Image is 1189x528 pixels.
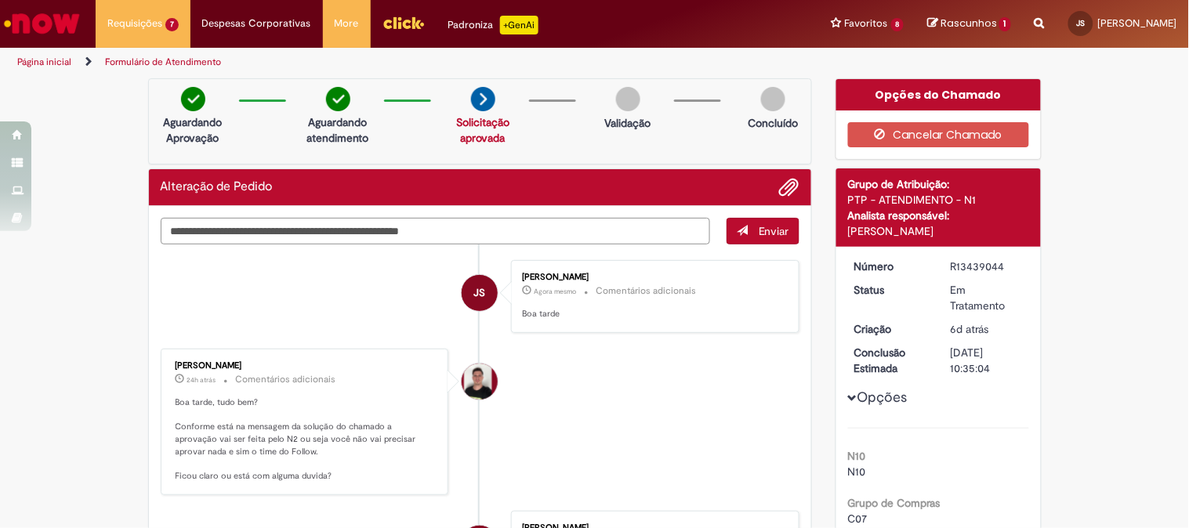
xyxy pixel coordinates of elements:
dt: Status [843,282,939,298]
dt: Conclusão Estimada [843,345,939,376]
div: [DATE] 10:35:04 [951,345,1024,376]
span: C07 [848,512,868,526]
span: 6d atrás [951,322,989,336]
div: 22/08/2025 10:30:09 [951,321,1024,337]
span: More [335,16,359,31]
div: Analista responsável: [848,208,1029,223]
time: 27/08/2025 13:52:17 [534,287,576,296]
div: Padroniza [448,16,538,34]
span: [PERSON_NAME] [1098,16,1177,30]
div: Matheus Henrique Drudi [462,363,498,400]
div: Em Tratamento [951,282,1024,313]
img: img-circle-grey.png [761,87,785,111]
a: Página inicial [17,56,71,68]
button: Adicionar anexos [779,177,799,197]
span: Favoritos [845,16,888,31]
time: 26/08/2025 14:21:50 [187,375,216,385]
b: N10 [848,449,866,463]
ul: Trilhas de página [12,48,781,77]
p: Boa tarde [522,308,783,320]
span: JS [1077,18,1086,28]
span: 7 [165,18,179,31]
img: img-circle-grey.png [616,87,640,111]
a: Solicitação aprovada [456,115,509,145]
small: Comentários adicionais [596,284,696,298]
b: Grupo de Compras [848,496,941,510]
p: Validação [605,115,651,131]
div: R13439044 [951,259,1024,274]
dt: Número [843,259,939,274]
div: [PERSON_NAME] [522,273,783,282]
dt: Criação [843,321,939,337]
img: check-circle-green.png [181,87,205,111]
span: JS [474,274,486,312]
span: 8 [891,18,904,31]
img: ServiceNow [2,8,82,39]
span: Rascunhos [941,16,997,31]
img: check-circle-green.png [326,87,350,111]
h2: Alteração de Pedido Histórico de tíquete [161,180,273,194]
img: click_logo_yellow_360x200.png [382,11,425,34]
p: Aguardando atendimento [300,114,376,146]
div: [PERSON_NAME] [848,223,1029,239]
div: Opções do Chamado [836,79,1041,110]
span: Despesas Corporativas [202,16,311,31]
img: arrow-next.png [471,87,495,111]
div: Grupo de Atribuição: [848,176,1029,192]
textarea: Digite sua mensagem aqui... [161,218,711,244]
p: +GenAi [500,16,538,34]
span: Requisições [107,16,162,31]
span: N10 [848,465,866,479]
div: [PERSON_NAME] [176,361,437,371]
div: Jessily Vanessa Souza dos Santos [462,275,498,311]
button: Enviar [727,218,799,244]
span: 1 [999,17,1011,31]
span: Enviar [759,224,789,238]
span: Agora mesmo [534,287,576,296]
button: Cancelar Chamado [848,122,1029,147]
time: 22/08/2025 10:30:09 [951,322,989,336]
div: PTP - ATENDIMENTO - N1 [848,192,1029,208]
span: 24h atrás [187,375,216,385]
p: Concluído [748,115,798,131]
small: Comentários adicionais [236,373,336,386]
a: Rascunhos [927,16,1011,31]
p: Boa tarde, tudo bem? Conforme está na mensagem da solução do chamado a aprovação vai ser feita pe... [176,396,437,483]
a: Formulário de Atendimento [105,56,221,68]
p: Aguardando Aprovação [155,114,231,146]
